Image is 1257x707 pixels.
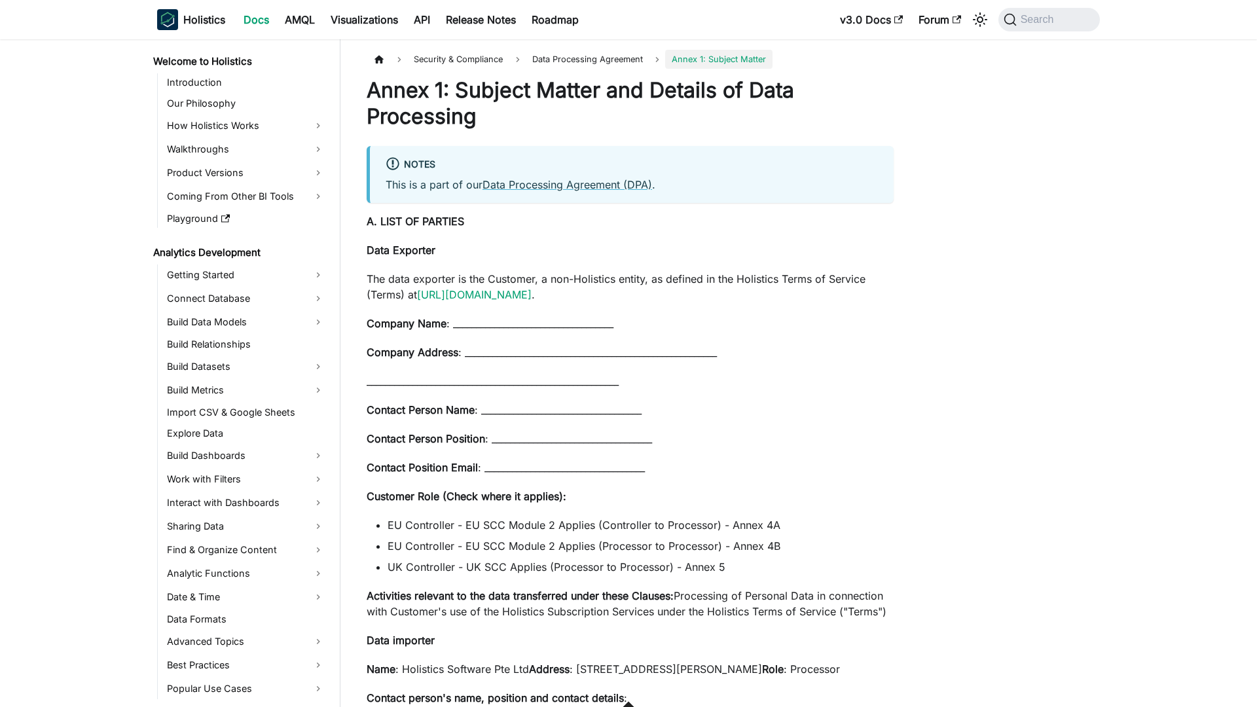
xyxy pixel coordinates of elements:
[277,9,323,30] a: AMQL
[367,403,475,416] strong: Contact Person Name
[163,631,329,652] a: Advanced Topics
[163,139,329,160] a: Walkthroughs
[163,94,329,113] a: Our Philosophy
[911,9,969,30] a: Forum
[163,288,329,309] a: Connect Database
[183,12,225,27] b: Holistics
[367,589,674,602] strong: Activities relevant to the data transferred under these Clauses:
[367,215,464,228] strong: A. LIST OF PARTIES
[157,9,225,30] a: HolisticsHolisticsHolistics
[149,52,329,71] a: Welcome to Holistics
[163,655,329,676] a: Best Practices
[163,424,329,443] a: Explore Data
[438,9,524,30] a: Release Notes
[367,402,894,418] p: : ___________________________________
[163,610,329,628] a: Data Formats
[1017,14,1062,26] span: Search
[163,516,329,537] a: Sharing Data
[367,271,894,302] p: The data exporter is the Customer, a non-Holistics entity, as defined in the Holistics Terms of S...
[388,538,894,554] li: EU Controller - EU SCC Module 2 Applies (Processor to Processor) - Annex 4B
[163,356,329,377] a: Build Datasets
[163,380,329,401] a: Build Metrics
[367,50,392,69] a: Home page
[367,373,894,389] p: _______________________________________________________
[163,469,329,490] a: Work with Filters
[367,346,458,359] strong: Company Address
[367,690,894,706] p: :
[483,178,652,191] a: Data Processing Agreement (DPA)
[163,403,329,422] a: Import CSV & Google Sheets
[417,288,532,301] a: [URL][DOMAIN_NAME]
[163,264,329,285] a: Getting Started
[163,335,329,353] a: Build Relationships
[163,186,329,207] a: Coming From Other BI Tools
[367,244,435,257] strong: Data Exporter
[367,662,395,676] strong: Name
[367,661,894,677] p: : Holistics Software Pte Ltd : [STREET_ADDRESS][PERSON_NAME] : Processor
[529,662,570,676] strong: Address
[524,9,587,30] a: Roadmap
[163,73,329,92] a: Introduction
[163,678,329,699] a: Popular Use Cases
[367,691,624,704] strong: Contact person's name, position and contact details
[367,50,894,69] nav: Breadcrumbs
[163,563,329,584] a: Analytic Functions
[367,634,435,647] strong: Data importer
[367,344,894,360] p: : _______________________________________________________
[388,559,894,575] li: UK Controller - UK SCC Applies (Processor to Processor) - Annex 5
[163,492,329,513] a: Interact with Dashboards
[163,162,329,183] a: Product Versions
[157,9,178,30] img: Holistics
[367,461,478,474] strong: Contact Position Email
[367,77,894,130] h1: Annex 1: Subject Matter and Details of Data Processing
[367,431,894,446] p: : ___________________________________
[163,209,329,228] a: Playground
[323,9,406,30] a: Visualizations
[163,445,329,466] a: Build Dashboards
[163,539,329,560] a: Find & Organize Content
[163,587,329,607] a: Date & Time
[367,317,446,330] strong: Company Name
[832,9,911,30] a: v3.0 Docs
[367,316,894,331] p: : ___________________________________
[149,244,329,262] a: Analytics Development
[665,50,773,69] span: Annex 1: Subject Matter
[388,517,894,533] li: EU Controller - EU SCC Module 2 Applies (Controller to Processor) - Annex 4A
[998,8,1100,31] button: Search (Command+K)
[762,662,784,676] strong: Role
[367,460,894,475] p: : ___________________________________
[163,312,329,333] a: Build Data Models
[970,9,991,30] button: Switch between dark and light mode (currently system mode)
[526,50,649,69] span: Data Processing Agreement
[163,115,329,136] a: How Holistics Works
[367,490,566,503] strong: Customer Role (Check where it applies):
[367,432,485,445] strong: Contact Person Position
[406,9,438,30] a: API
[236,9,277,30] a: Docs
[144,39,340,707] nav: Docs sidebar
[386,177,878,192] p: This is a part of our .
[386,156,878,173] div: Notes
[367,588,894,619] p: Processing of Personal Data in connection with Customer's use of the Holistics Subscription Servi...
[407,50,509,69] span: Security & Compliance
